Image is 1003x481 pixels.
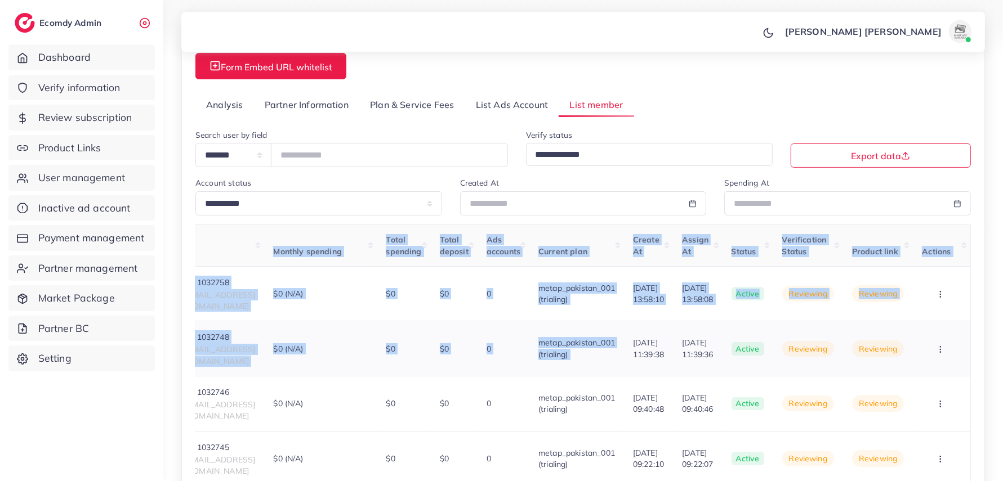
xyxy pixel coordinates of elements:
a: Payment management [8,225,155,251]
span: Assign At [682,235,708,256]
span: Monthly spending [273,246,342,257]
span: Market Package [38,291,115,305]
a: Partner management [8,255,155,281]
span: Inactive ad account [38,201,131,215]
a: Partner BC [8,316,155,341]
a: User management [8,165,155,191]
span: $0 (N/A) [273,288,303,299]
span: Actions [922,246,951,257]
span: Total spending [386,235,421,256]
span: [EMAIL_ADDRESS][DOMAIN_NAME] [185,290,255,311]
span: active [732,287,764,300]
span: Payment management [38,231,145,245]
label: Created At [460,177,500,188]
span: Dashboard [38,50,91,65]
span: [EMAIL_ADDRESS][DOMAIN_NAME] [185,455,255,476]
a: List member [559,93,634,117]
a: Analysis [195,93,254,117]
span: Create At [633,235,659,256]
span: $0 [440,398,449,408]
span: metap_pakistan_001 (trialing) [538,448,615,469]
a: Partner Information [254,93,359,117]
a: Setting [8,345,155,371]
span: [DATE] 09:22:10 [633,447,664,470]
p: ID: 1032745 [185,440,255,454]
span: [DATE] 09:40:48 [633,392,664,415]
span: metap_pakistan_001 (trialing) [538,393,615,414]
span: Partner management [38,261,138,276]
label: Search user by field [195,129,267,141]
span: reviewing [782,341,834,357]
span: [DATE] 13:58:08 [682,282,713,305]
span: active [732,397,764,411]
label: Spending At [724,177,769,188]
span: active [732,452,764,465]
span: [DATE] 09:40:46 [682,392,713,415]
span: Reviewing [859,289,897,299]
p: ID: 1032758 [185,276,255,289]
span: $0 [386,344,395,354]
span: 0 [487,398,491,408]
a: List Ads Account [465,93,559,117]
span: $0 (N/A) [273,453,303,464]
span: 0 [487,453,491,464]
span: Current plan [538,246,587,257]
a: Inactive ad account [8,195,155,221]
span: Product Links [38,141,101,155]
span: Verify information [38,80,121,95]
span: $0 [440,344,449,354]
span: $0 [440,453,449,464]
span: metap_pakistan_001 (trialing) [538,283,615,304]
span: $0 (N/A) [273,398,303,409]
p: ID: 1032746 [185,385,255,399]
span: [EMAIL_ADDRESS][DOMAIN_NAME] [185,344,255,366]
span: metap_pakistan_001 (trialing) [538,338,615,359]
span: Product link [852,246,898,257]
p: ID: 1032748 [185,330,255,344]
span: [DATE] 11:39:36 [682,337,713,360]
span: reviewing [782,286,834,302]
span: Reviewing [859,344,897,354]
span: [DATE] 11:39:38 [633,337,664,360]
img: avatar [949,20,971,43]
span: Setting [38,351,72,366]
p: [PERSON_NAME] [PERSON_NAME] [785,25,942,38]
span: Total deposit [440,235,469,256]
span: $0 [386,398,395,408]
span: [EMAIL_ADDRESS][DOMAIN_NAME] [185,399,255,421]
span: active [732,342,764,356]
h2: Ecomdy Admin [39,17,104,28]
div: Search for option [526,143,773,166]
span: 0 [487,289,491,299]
label: Verify status [526,129,572,141]
a: Market Package [8,285,155,311]
span: Verification Status [782,235,827,256]
span: Export data [851,151,910,160]
span: 0 [487,344,491,354]
label: Account status [195,177,251,188]
span: $0 (N/A) [273,343,303,354]
a: Plan & Service Fees [359,93,465,117]
button: Export data [791,143,971,168]
a: Verify information [8,75,155,101]
input: Search for option [531,146,758,164]
span: User management [38,170,125,185]
span: Status [732,246,756,257]
span: reviewing [782,451,834,466]
span: Ads accounts [487,235,520,256]
a: logoEcomdy Admin [15,13,104,33]
a: Dashboard [8,44,155,70]
span: Review subscription [38,110,132,125]
span: $0 [386,289,395,299]
a: Product Links [8,135,155,161]
span: reviewing [782,395,834,411]
span: Partner BC [38,321,90,336]
span: Reviewing [859,398,897,408]
span: [DATE] 13:58:10 [633,282,664,305]
span: Reviewing [859,453,897,464]
span: $0 [386,453,395,464]
a: [PERSON_NAME] [PERSON_NAME]avatar [779,20,976,43]
span: [DATE] 09:22:07 [682,447,713,470]
img: logo [15,13,35,33]
button: Form Embed URL whitelist [195,53,346,79]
